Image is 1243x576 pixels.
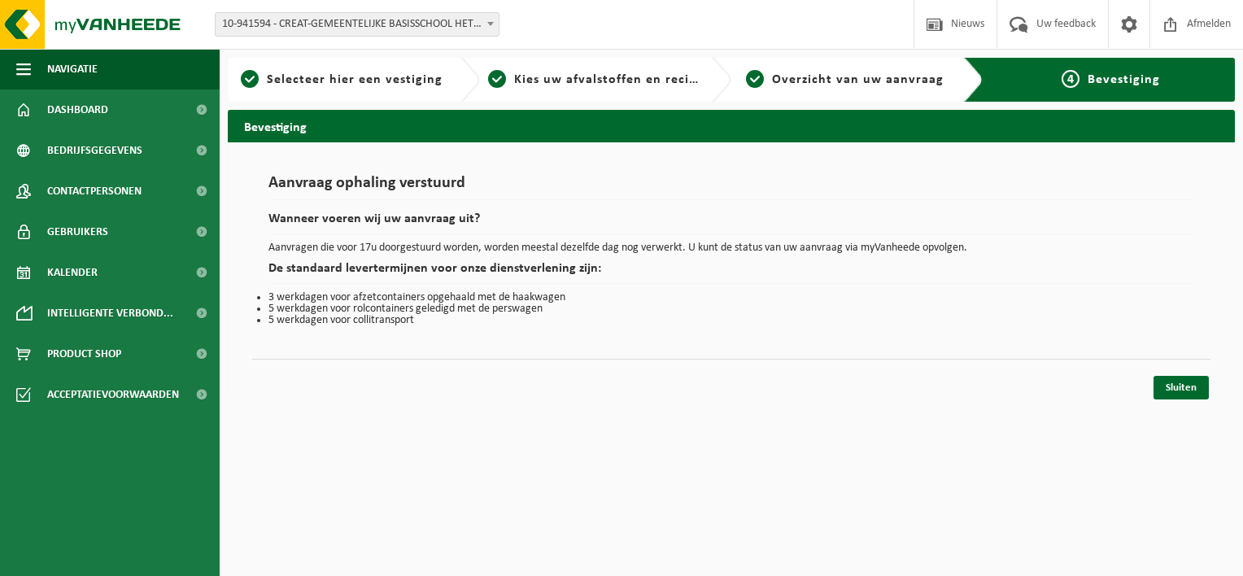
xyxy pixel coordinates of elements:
span: Intelligente verbond... [47,293,173,334]
li: 5 werkdagen voor collitransport [268,315,1194,326]
span: Bedrijfsgegevens [47,130,142,171]
a: Sluiten [1154,376,1209,399]
span: Acceptatievoorwaarden [47,374,179,415]
span: Bevestiging [1088,73,1160,86]
span: 2 [488,70,506,88]
span: Contactpersonen [47,171,142,212]
span: Gebruikers [47,212,108,252]
span: Kalender [47,252,98,293]
span: Navigatie [47,49,98,89]
li: 5 werkdagen voor rolcontainers geledigd met de perswagen [268,303,1194,315]
a: 2Kies uw afvalstoffen en recipiënten [488,70,700,89]
span: 3 [746,70,764,88]
span: Kies uw afvalstoffen en recipiënten [514,73,738,86]
span: 10-941594 - CREAT-GEMEENTELIJKE BASISSCHOOL HET PARK - MELLE [216,13,499,36]
span: 10-941594 - CREAT-GEMEENTELIJKE BASISSCHOOL HET PARK - MELLE [215,12,499,37]
a: 3Overzicht van uw aanvraag [739,70,951,89]
h1: Aanvraag ophaling verstuurd [268,175,1194,200]
h2: Bevestiging [228,110,1235,142]
span: 1 [241,70,259,88]
span: Overzicht van uw aanvraag [772,73,944,86]
span: Product Shop [47,334,121,374]
p: Aanvragen die voor 17u doorgestuurd worden, worden meestal dezelfde dag nog verwerkt. U kunt de s... [268,242,1194,254]
span: Dashboard [47,89,108,130]
span: Selecteer hier een vestiging [267,73,443,86]
h2: De standaard levertermijnen voor onze dienstverlening zijn: [268,262,1194,284]
span: 4 [1062,70,1079,88]
h2: Wanneer voeren wij uw aanvraag uit? [268,212,1194,234]
a: 1Selecteer hier een vestiging [236,70,447,89]
li: 3 werkdagen voor afzetcontainers opgehaald met de haakwagen [268,292,1194,303]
